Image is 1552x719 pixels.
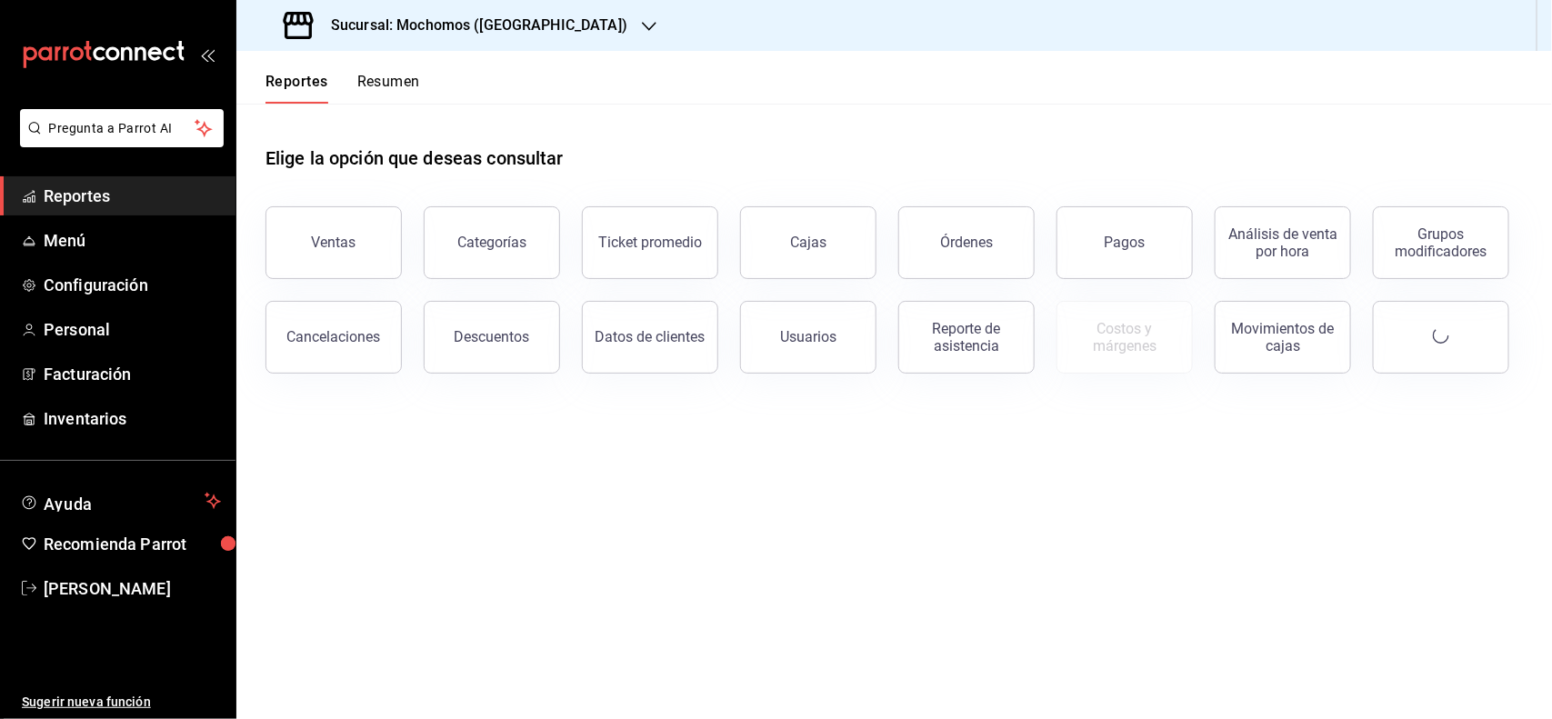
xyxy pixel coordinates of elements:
[1215,206,1351,279] button: Análisis de venta por hora
[598,234,702,251] div: Ticket promedio
[265,73,420,104] div: navigation tabs
[1056,206,1193,279] button: Pagos
[740,301,876,374] button: Usuarios
[940,234,993,251] div: Órdenes
[910,320,1023,355] div: Reporte de asistencia
[582,301,718,374] button: Datos de clientes
[44,228,221,253] span: Menú
[265,301,402,374] button: Cancelaciones
[312,234,356,251] div: Ventas
[1105,234,1146,251] div: Pagos
[1227,225,1339,260] div: Análisis de venta por hora
[44,532,221,556] span: Recomienda Parrot
[740,206,876,279] button: Cajas
[582,206,718,279] button: Ticket promedio
[357,73,420,104] button: Resumen
[44,576,221,601] span: [PERSON_NAME]
[22,693,221,712] span: Sugerir nueva función
[1373,206,1509,279] button: Grupos modificadores
[898,206,1035,279] button: Órdenes
[44,184,221,208] span: Reportes
[265,206,402,279] button: Ventas
[790,234,826,251] div: Cajas
[1385,225,1497,260] div: Grupos modificadores
[1227,320,1339,355] div: Movimientos de cajas
[898,301,1035,374] button: Reporte de asistencia
[44,490,197,512] span: Ayuda
[1056,301,1193,374] button: Contrata inventarios para ver este reporte
[44,406,221,431] span: Inventarios
[424,301,560,374] button: Descuentos
[200,47,215,62] button: open_drawer_menu
[457,234,526,251] div: Categorías
[44,273,221,297] span: Configuración
[49,119,195,138] span: Pregunta a Parrot AI
[265,145,564,172] h1: Elige la opción que deseas consultar
[455,328,530,345] div: Descuentos
[596,328,706,345] div: Datos de clientes
[20,109,224,147] button: Pregunta a Parrot AI
[265,73,328,104] button: Reportes
[1068,320,1181,355] div: Costos y márgenes
[13,132,224,151] a: Pregunta a Parrot AI
[287,328,381,345] div: Cancelaciones
[1215,301,1351,374] button: Movimientos de cajas
[44,317,221,342] span: Personal
[316,15,627,36] h3: Sucursal: Mochomos ([GEOGRAPHIC_DATA])
[44,362,221,386] span: Facturación
[780,328,836,345] div: Usuarios
[424,206,560,279] button: Categorías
